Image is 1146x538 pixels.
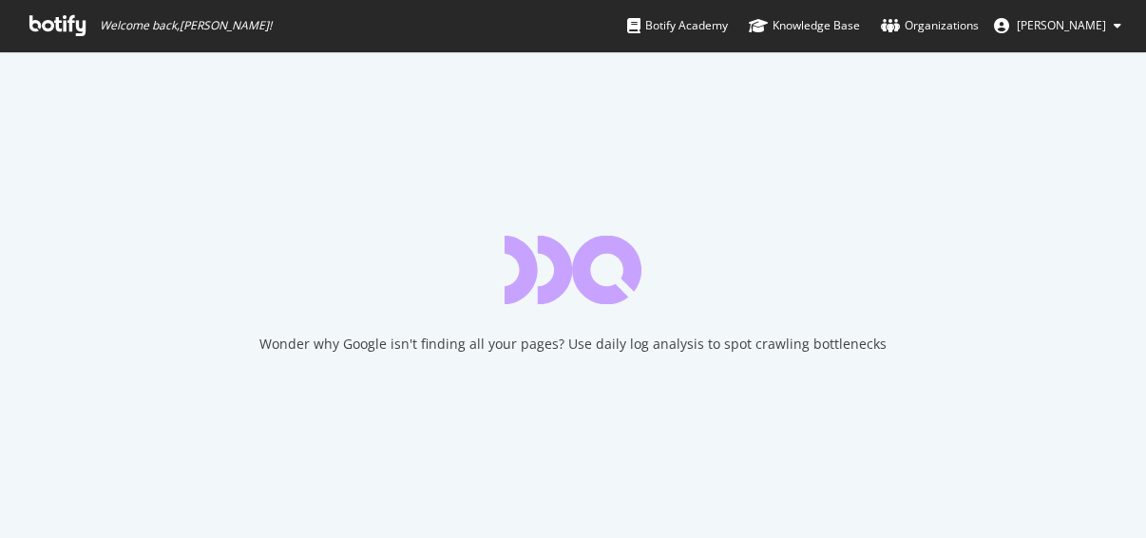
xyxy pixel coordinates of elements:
[881,16,979,35] div: Organizations
[627,16,728,35] div: Botify Academy
[259,335,887,354] div: Wonder why Google isn't finding all your pages? Use daily log analysis to spot crawling bottlenecks
[505,236,641,304] div: animation
[100,18,272,33] span: Welcome back, [PERSON_NAME] !
[1017,17,1106,33] span: Joy Kemp
[979,10,1136,41] button: [PERSON_NAME]
[749,16,860,35] div: Knowledge Base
